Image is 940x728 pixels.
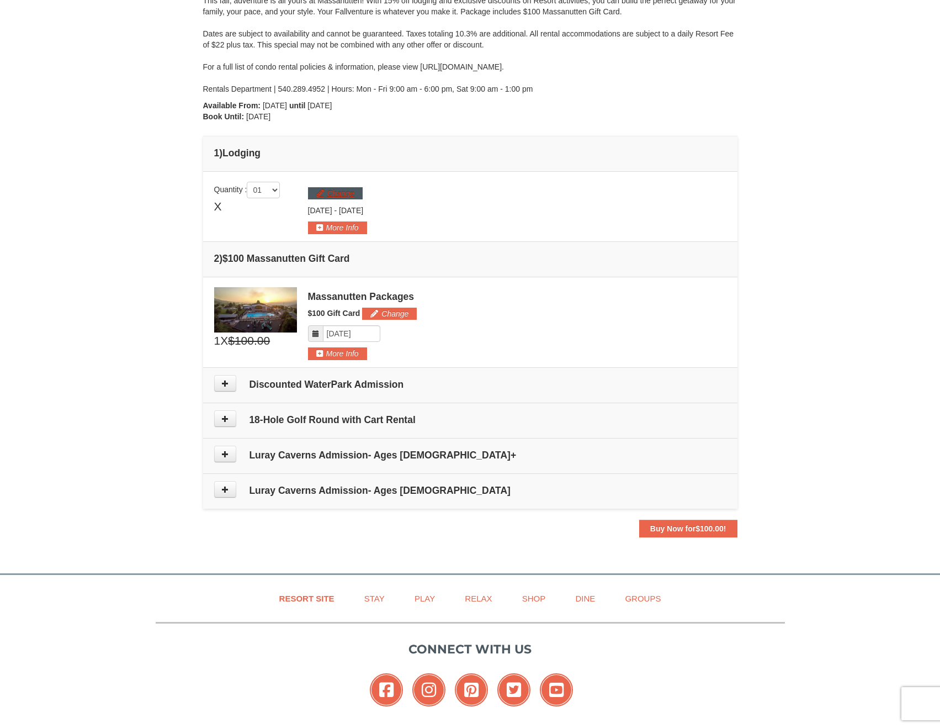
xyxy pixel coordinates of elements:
a: Groups [611,586,675,611]
h4: Discounted WaterPark Admission [214,379,726,390]
span: ) [219,147,222,159]
a: Relax [451,586,506,611]
span: [DATE] [263,101,287,110]
span: X [214,198,222,215]
a: Play [401,586,449,611]
span: 1 [214,333,221,349]
strong: Available From: [203,101,261,110]
button: Change [362,308,417,320]
button: More Info [308,221,367,234]
h4: 2 $100 Massanutten Gift Card [214,253,726,264]
span: $100.00 [228,333,270,349]
h4: Luray Caverns Admission- Ages [DEMOGRAPHIC_DATA]+ [214,450,726,461]
span: ) [219,253,222,264]
div: Massanutten Packages [308,291,726,302]
span: [DATE] [307,101,332,110]
span: [DATE] [308,206,332,215]
span: Quantity : [214,185,280,194]
span: - [334,206,337,215]
span: [DATE] [339,206,363,215]
a: Resort Site [265,586,348,611]
button: Buy Now for$100.00! [639,520,737,537]
span: [DATE] [246,112,270,121]
a: Dine [561,586,609,611]
h4: 18-Hole Golf Round with Cart Rental [214,414,726,425]
img: 6619879-1.jpg [214,287,297,333]
button: More Info [308,347,367,360]
span: $100.00 [695,524,724,533]
h4: 1 Lodging [214,147,726,159]
strong: Buy Now for ! [650,524,726,533]
span: $100 Gift Card [308,309,360,318]
strong: until [289,101,306,110]
a: Shop [508,586,560,611]
strong: Book Until: [203,112,245,121]
p: Connect with us [156,640,785,658]
span: X [220,333,228,349]
a: Stay [350,586,399,611]
h4: Luray Caverns Admission- Ages [DEMOGRAPHIC_DATA] [214,485,726,496]
button: Change [308,187,363,199]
